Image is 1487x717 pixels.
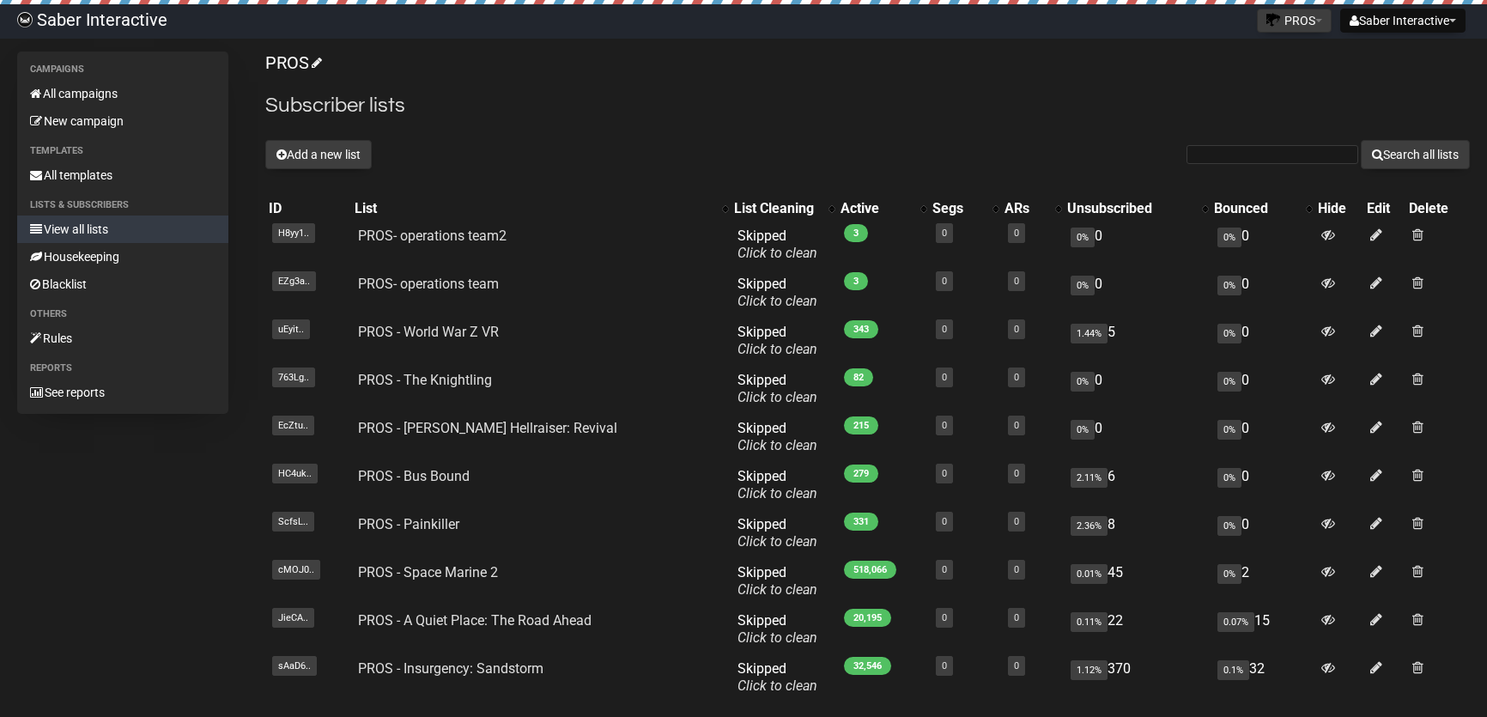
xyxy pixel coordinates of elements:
[1217,228,1241,247] span: 0%
[1211,269,1314,317] td: 0
[358,564,498,580] a: PROS - Space Marine 2
[942,228,947,239] a: 0
[737,533,817,550] a: Click to clean
[272,368,315,387] span: 763Lg..
[1363,197,1405,221] th: Edit: No sort applied, sorting is disabled
[844,465,878,483] span: 279
[17,358,228,379] li: Reports
[1001,197,1065,221] th: ARs: No sort applied, activate to apply an ascending sort
[737,516,817,550] span: Skipped
[844,368,873,386] span: 82
[1004,200,1047,217] div: ARs
[17,304,228,325] li: Others
[1064,509,1211,557] td: 8
[1071,516,1108,536] span: 2.36%
[1211,317,1314,365] td: 0
[272,560,320,580] span: cMOJ0..
[737,678,817,694] a: Click to clean
[844,609,891,627] span: 20,195
[942,612,947,623] a: 0
[17,80,228,107] a: All campaigns
[1211,509,1314,557] td: 0
[1361,140,1470,169] button: Search all lists
[265,140,372,169] button: Add a new list
[942,324,947,335] a: 0
[358,612,592,629] a: PROS - A Quiet Place: The Road Ahead
[737,629,817,646] a: Click to clean
[272,656,317,676] span: sAaD6..
[265,197,351,221] th: ID: No sort applied, sorting is disabled
[1211,197,1314,221] th: Bounced: No sort applied, activate to apply an ascending sort
[844,513,878,531] span: 331
[17,12,33,27] img: ec1bccd4d48495f5e7d53d9a520ba7e5
[17,325,228,352] a: Rules
[1071,372,1095,392] span: 0%
[1014,420,1019,431] a: 0
[1367,200,1402,217] div: Edit
[734,200,820,217] div: List Cleaning
[1405,197,1470,221] th: Delete: No sort applied, sorting is disabled
[358,660,543,677] a: PROS - Insurgency: Sandstorm
[844,320,878,338] span: 343
[737,468,817,501] span: Skipped
[1014,468,1019,479] a: 0
[1064,269,1211,317] td: 0
[265,90,1470,121] h2: Subscriber lists
[737,564,817,598] span: Skipped
[1014,660,1019,671] a: 0
[1071,564,1108,584] span: 0.01%
[272,416,314,435] span: EcZtu..
[942,516,947,527] a: 0
[358,324,499,340] a: PROS - World War Z VR
[1217,612,1254,632] span: 0.07%
[844,272,868,290] span: 3
[1014,516,1019,527] a: 0
[269,200,348,217] div: ID
[737,293,817,309] a: Click to clean
[737,485,817,501] a: Click to clean
[737,245,817,261] a: Click to clean
[1064,365,1211,413] td: 0
[844,416,878,434] span: 215
[1217,324,1241,343] span: 0%
[837,197,929,221] th: Active: No sort applied, activate to apply an ascending sort
[942,468,947,479] a: 0
[1211,605,1314,653] td: 15
[272,223,315,243] span: H8yy1..
[1064,605,1211,653] td: 22
[1064,317,1211,365] td: 5
[737,341,817,357] a: Click to clean
[351,197,731,221] th: List: No sort applied, activate to apply an ascending sort
[942,420,947,431] a: 0
[737,372,817,405] span: Skipped
[272,271,316,291] span: EZg3a..
[731,197,837,221] th: List Cleaning: No sort applied, activate to apply an ascending sort
[1318,200,1360,217] div: Hide
[1340,9,1466,33] button: Saber Interactive
[737,437,817,453] a: Click to clean
[1217,660,1249,680] span: 0.1%
[737,420,817,453] span: Skipped
[1014,324,1019,335] a: 0
[737,612,817,646] span: Skipped
[932,200,983,217] div: Segs
[1211,557,1314,605] td: 2
[1071,324,1108,343] span: 1.44%
[844,561,896,579] span: 518,066
[358,516,459,532] a: PROS - Painkiller
[737,581,817,598] a: Click to clean
[358,228,507,244] a: PROS- operations team2
[1014,276,1019,287] a: 0
[1211,461,1314,509] td: 0
[1314,197,1363,221] th: Hide: No sort applied, sorting is disabled
[358,372,492,388] a: PROS - The Knightling
[1014,564,1019,575] a: 0
[942,660,947,671] a: 0
[942,564,947,575] a: 0
[1211,413,1314,461] td: 0
[265,52,319,73] a: PROS
[1266,13,1280,27] img: favicons
[1064,197,1211,221] th: Unsubscribed: No sort applied, activate to apply an ascending sort
[17,161,228,189] a: All templates
[1211,365,1314,413] td: 0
